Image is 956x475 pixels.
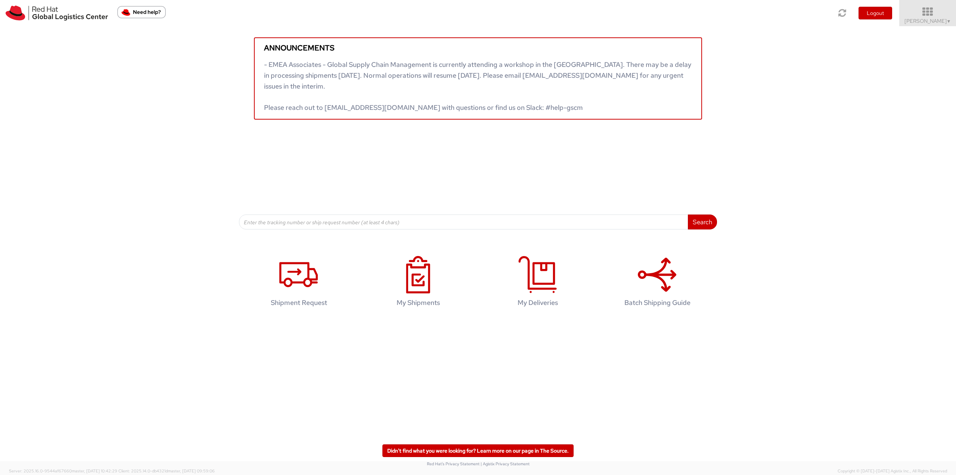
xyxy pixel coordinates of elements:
[481,461,530,466] a: | Agistix Privacy Statement
[370,299,466,306] h4: My Shipments
[904,18,951,24] span: [PERSON_NAME]
[264,60,691,112] span: - EMEA Associates - Global Supply Chain Management is currently attending a workshop in the [GEOG...
[490,299,586,306] h4: My Deliveries
[482,248,594,318] a: My Deliveries
[264,44,692,52] h5: Announcements
[243,248,355,318] a: Shipment Request
[601,248,713,318] a: Batch Shipping Guide
[9,468,117,474] span: Server: 2025.16.0-9544af67660
[117,6,166,18] button: Need help?
[688,215,717,229] button: Search
[382,444,574,457] a: Didn't find what you were looking for? Learn more on our page in The Source.
[947,18,951,24] span: ▼
[168,468,215,474] span: master, [DATE] 09:59:06
[609,299,705,306] h4: Batch Shipping Guide
[838,468,947,474] span: Copyright © [DATE]-[DATE] Agistix Inc., All Rights Reserved
[254,37,702,120] a: Announcements - EMEA Associates - Global Supply Chain Management is currently attending a worksho...
[118,468,215,474] span: Client: 2025.14.0-db4321d
[6,6,108,21] img: rh-logistics-00dfa346123c4ec078e1.svg
[362,248,474,318] a: My Shipments
[239,215,688,229] input: Enter the tracking number or ship request number (at least 4 chars)
[72,468,117,474] span: master, [DATE] 10:42:29
[251,299,347,306] h4: Shipment Request
[427,461,479,466] a: Red Hat's Privacy Statement
[859,7,892,19] button: Logout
